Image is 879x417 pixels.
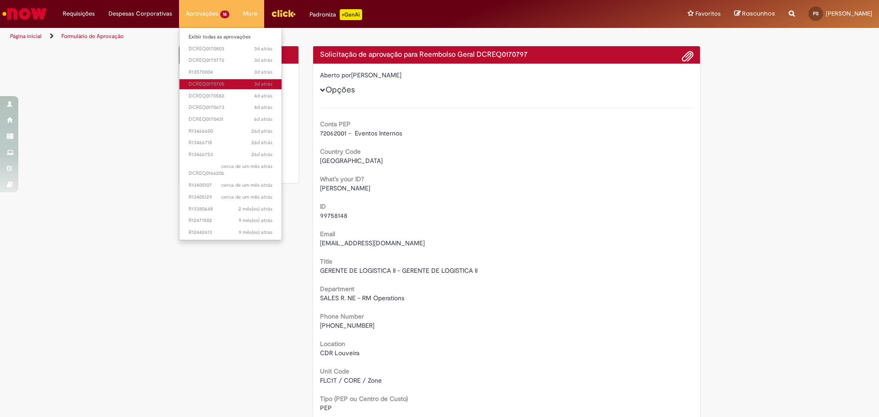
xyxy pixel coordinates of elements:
time: 27/12/2024 09:59:12 [239,229,272,236]
a: Aberto DCREQ0170705 : [179,79,282,89]
span: DCREQ0170673 [189,104,272,111]
span: cerca de um mês atrás [221,194,272,200]
span: SALES R. NE - RM Operations [320,294,404,302]
time: 17/08/2025 21:41:28 [221,182,272,189]
span: 3d atrás [254,57,272,64]
span: Requisições [63,9,95,18]
span: DCREQ0170582 [189,92,272,100]
a: Aberto R13570004 : [179,67,282,77]
span: R13466650 [189,128,272,135]
b: Country Code [320,147,361,156]
time: 14/08/2025 08:44:12 [239,206,272,212]
a: Aberto R13466753 : [179,150,282,160]
time: 27/09/2025 03:53:59 [254,57,272,64]
span: Favoritos [695,9,721,18]
span: More [243,9,257,18]
span: 16 [220,11,229,18]
span: 26d atrás [251,151,272,158]
span: 99758148 [320,211,347,220]
b: Location [320,340,345,348]
span: cerca de um mês atrás [221,182,272,189]
time: 24/09/2025 03:56:02 [254,116,272,123]
span: R13466718 [189,139,272,146]
span: DCREQ0166206 [189,163,272,177]
span: 72062001 - Eventos Internos [320,129,402,137]
span: R13466753 [189,151,272,158]
span: [PERSON_NAME] [826,10,872,17]
time: 06/01/2025 08:59:38 [239,217,272,224]
b: Unit Code [320,367,349,375]
span: Rascunhos [742,9,775,18]
span: 4d atrás [254,104,272,111]
span: 9 mês(es) atrás [239,229,272,236]
span: 2 mês(es) atrás [239,206,272,212]
time: 04/09/2025 09:10:59 [251,139,272,146]
span: PS [813,11,819,16]
span: [EMAIL_ADDRESS][DOMAIN_NAME] [320,239,425,247]
span: R12442613 [189,229,272,236]
a: Aberto R12442613 : [179,227,282,238]
a: Página inicial [10,32,42,40]
span: DCREQ0170431 [189,116,272,123]
span: R12471502 [189,217,272,224]
time: 17/08/2025 21:36:49 [221,194,272,200]
span: R13405107 [189,182,272,189]
time: 04/09/2025 08:59:14 [251,151,272,158]
span: 3d atrás [254,45,272,52]
span: [PHONE_NUMBER] [320,321,374,330]
span: 4d atrás [254,92,272,99]
span: DCREQ0170705 [189,81,272,88]
a: Aberto R13380648 : [179,204,282,214]
time: 26/09/2025 15:55:20 [254,81,272,87]
b: Phone Number [320,312,364,320]
b: Conta PEP [320,120,351,128]
time: 04/09/2025 09:17:29 [251,128,272,135]
b: ID [320,202,326,211]
span: [GEOGRAPHIC_DATA] [320,157,383,165]
p: +GenAi [340,9,362,20]
span: 9 mês(es) atrás [239,217,272,224]
span: cerca de um mês atrás [221,163,272,170]
b: Email [320,230,335,238]
span: 3d atrás [254,69,272,76]
span: R13380648 [189,206,272,213]
span: GERENTE DE LOGISTICA II - GERENTE DE LOGISTICA II [320,266,477,275]
span: DCREQ0170772 [189,57,272,64]
span: FLC1T / CORE / Zone [320,376,382,385]
time: 26/09/2025 16:18:14 [254,69,272,76]
ul: Trilhas de página [7,28,579,45]
span: 3d atrás [254,81,272,87]
span: Despesas Corporativas [109,9,172,18]
div: [PERSON_NAME] [320,70,694,82]
span: 26d atrás [251,128,272,135]
a: Aberto DCREQ0166206 : [179,162,282,179]
b: What's your ID? [320,175,364,183]
a: Formulário de Aprovação [61,32,124,40]
span: 26d atrás [251,139,272,146]
a: Aberto DCREQ0170431 : [179,114,282,125]
span: 6d atrás [254,116,272,123]
time: 27/09/2025 03:54:10 [254,45,272,52]
span: Aprovações [186,9,218,18]
img: click_logo_yellow_360x200.png [271,6,296,20]
b: Department [320,285,354,293]
span: R13405129 [189,194,272,201]
ul: Aprovações [179,27,282,240]
div: Padroniza [309,9,362,20]
a: Rascunhos [734,10,775,18]
span: [PERSON_NAME] [320,184,370,192]
a: Aberto R12471502 : [179,216,282,226]
span: DCREQ0170803 [189,45,272,53]
a: Aberto R13405107 : [179,180,282,190]
span: R13570004 [189,69,272,76]
a: Exibir todas as aprovações [179,32,282,42]
h4: Solicitação de aprovação para Reembolso Geral DCREQ0170797 [320,51,694,59]
span: CDR Louveira [320,349,359,357]
a: Aberto R13466718 : [179,138,282,148]
a: Aberto DCREQ0170772 : [179,55,282,65]
a: Aberto DCREQ0170673 : [179,103,282,113]
span: PEP [320,404,332,412]
label: Aberto por [320,70,351,80]
a: Aberto R13405129 : [179,192,282,202]
b: Title [320,257,332,265]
